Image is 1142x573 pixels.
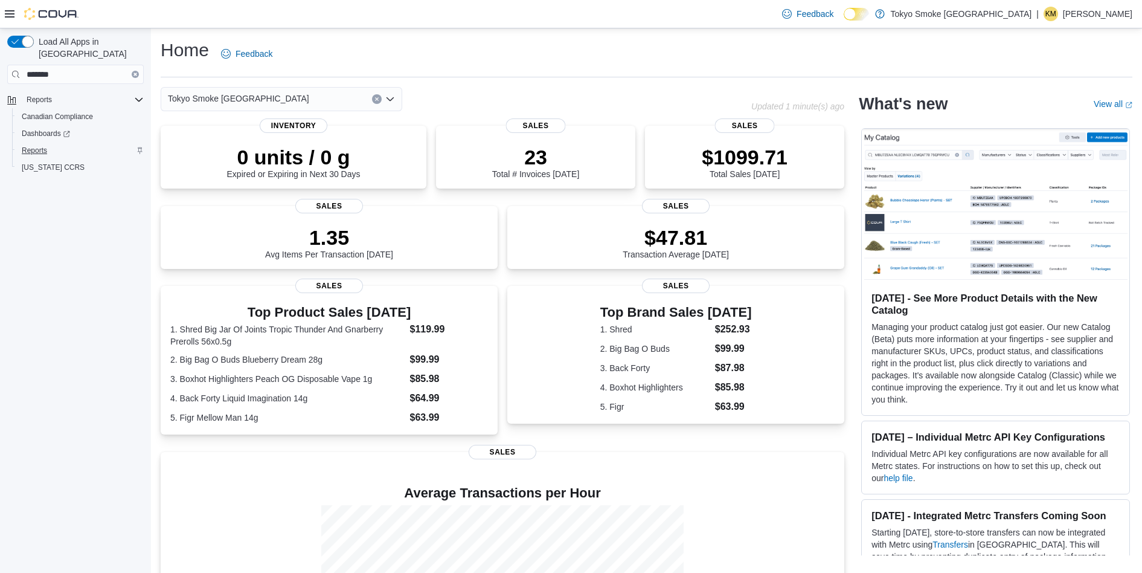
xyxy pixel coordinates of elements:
button: [US_STATE] CCRS [12,159,149,176]
p: Managing your product catalog just got easier. Our new Catalog (Beta) puts more information at yo... [871,321,1120,406]
dt: 2. Big Bag O Buds Blueberry Dream 28g [170,354,405,366]
button: Open list of options [385,94,395,104]
button: Reports [22,92,57,107]
h3: [DATE] - Integrated Metrc Transfers Coming Soon [871,510,1120,522]
a: Dashboards [12,125,149,142]
h3: [DATE] – Individual Metrc API Key Configurations [871,431,1120,443]
span: Canadian Compliance [17,109,144,124]
span: Reports [22,92,144,107]
p: 0 units / 0 g [227,145,361,169]
span: Sales [642,279,710,293]
h3: [DATE] - See More Product Details with the New Catalog [871,292,1120,316]
a: [US_STATE] CCRS [17,160,89,175]
dd: $252.93 [715,322,752,337]
button: Clear input [132,71,139,78]
p: Updated 1 minute(s) ago [751,102,844,111]
dt: 5. Figr Mellow Man 14g [170,412,405,424]
p: 1.35 [265,225,393,250]
dd: $99.99 [715,342,752,356]
dt: 2. Big Bag O Buds [600,343,710,355]
span: Sales [506,118,566,133]
p: 23 [492,145,579,169]
div: Expired or Expiring in Next 30 Days [227,145,361,179]
span: Canadian Compliance [22,112,93,121]
dt: 1. Shred Big Jar Of Joints Tropic Thunder And Gnarberry Prerolls 56x0.5g [170,323,405,348]
span: Dashboards [17,126,144,141]
span: Load All Apps in [GEOGRAPHIC_DATA] [34,36,144,60]
div: Total # Invoices [DATE] [492,145,579,179]
span: Reports [22,146,47,155]
dd: $119.99 [410,322,489,337]
span: [US_STATE] CCRS [22,163,85,172]
dd: $85.98 [715,380,752,395]
span: Reports [27,95,52,105]
dt: 1. Shred [600,323,710,335]
span: Reports [17,143,144,158]
p: Tokyo Smoke [GEOGRAPHIC_DATA] [891,7,1032,21]
dt: 5. Figr [600,401,710,413]
dt: 3. Back Forty [600,362,710,374]
dt: 4. Boxhot Highlighters [600,381,710,393]
dd: $85.98 [410,372,489,386]
span: KM [1045,7,1056,21]
p: $47.81 [623,225,729,250]
a: Transfers [932,540,968,549]
nav: Complex example [7,86,144,207]
span: Tokyo Smoke [GEOGRAPHIC_DATA] [168,91,309,106]
p: Individual Metrc API key configurations are now available for all Metrc states. For instructions ... [871,448,1120,484]
a: Canadian Compliance [17,109,98,124]
span: Dashboards [22,129,70,138]
button: Reports [12,142,149,159]
div: Avg Items Per Transaction [DATE] [265,225,393,259]
span: Sales [469,445,536,459]
input: Dark Mode [844,8,869,21]
button: Clear input [372,94,382,104]
div: Transaction Average [DATE] [623,225,729,259]
span: Sales [295,199,363,213]
p: $1099.71 [702,145,788,169]
span: Feedback [797,8,833,20]
h2: What's new [859,94,948,114]
dd: $63.99 [715,400,752,414]
svg: External link [1125,102,1132,109]
dd: $64.99 [410,391,489,406]
a: Dashboards [17,126,75,141]
a: help file [884,473,913,483]
a: Reports [17,143,52,158]
img: Cova [24,8,79,20]
dt: 3. Boxhot Highlighters Peach OG Disposable Vape 1g [170,373,405,385]
button: Reports [2,91,149,108]
span: Inventory [260,118,327,133]
a: Feedback [216,42,277,66]
a: View allExternal link [1094,99,1132,109]
span: Sales [642,199,710,213]
span: Feedback [236,48,272,60]
div: Total Sales [DATE] [702,145,788,179]
h4: Average Transactions per Hour [170,486,835,500]
a: Feedback [777,2,838,26]
p: [PERSON_NAME] [1063,7,1132,21]
h1: Home [161,38,209,62]
h3: Top Product Sales [DATE] [170,305,488,320]
h3: Top Brand Sales [DATE] [600,305,752,320]
div: Krista Maitland [1044,7,1058,21]
dd: $63.99 [410,410,489,425]
dd: $99.99 [410,352,489,367]
dd: $87.98 [715,361,752,375]
button: Canadian Compliance [12,108,149,125]
dt: 4. Back Forty Liquid Imagination 14g [170,392,405,404]
span: Washington CCRS [17,160,144,175]
p: | [1036,7,1039,21]
span: Sales [295,279,363,293]
span: Sales [715,118,775,133]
